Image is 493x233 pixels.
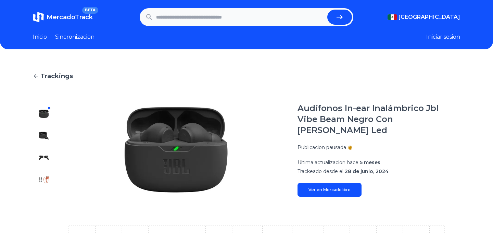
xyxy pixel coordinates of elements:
a: Sincronizacion [55,33,94,41]
span: Trackeado desde el [298,168,343,174]
img: Audífonos In-ear Inalámbrico Jbl Vibe Beam Negro Con Luz Led [38,108,49,119]
img: Mexico [388,14,397,20]
button: [GEOGRAPHIC_DATA] [388,13,460,21]
a: Ver en Mercadolibre [298,183,362,197]
span: BETA [82,7,98,14]
a: MercadoTrackBETA [33,12,93,23]
span: Ultima actualizacion hace [298,159,358,165]
img: Audífonos In-ear Inalámbrico Jbl Vibe Beam Negro Con Luz Led [38,174,49,185]
button: Iniciar sesion [426,33,460,41]
span: Trackings [40,71,73,81]
h1: Audífonos In-ear Inalámbrico Jbl Vibe Beam Negro Con [PERSON_NAME] Led [298,103,460,136]
a: Trackings [33,71,460,81]
p: Publicacion pausada [298,144,346,151]
span: [GEOGRAPHIC_DATA] [399,13,460,21]
span: 28 de junio, 2024 [345,168,389,174]
span: MercadoTrack [47,13,93,21]
img: Audífonos In-ear Inalámbrico Jbl Vibe Beam Negro Con Luz Led [38,152,49,163]
img: Audífonos In-ear Inalámbrico Jbl Vibe Beam Negro Con Luz Led [38,130,49,141]
img: MercadoTrack [33,12,44,23]
span: 5 meses [360,159,380,165]
img: Audífonos In-ear Inalámbrico Jbl Vibe Beam Negro Con Luz Led [68,103,284,197]
a: Inicio [33,33,47,41]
